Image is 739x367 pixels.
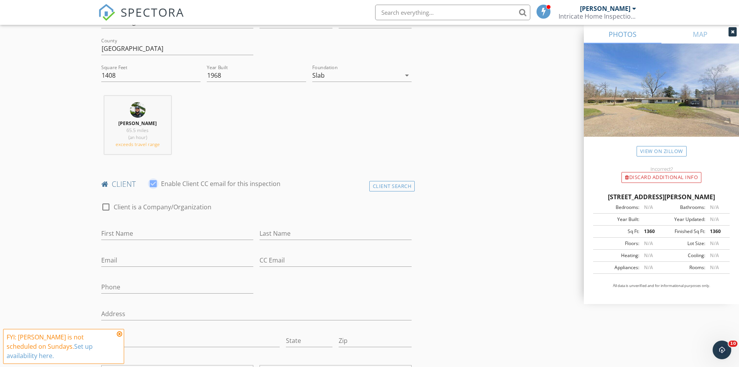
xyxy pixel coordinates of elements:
[710,252,719,259] span: N/A
[559,12,636,20] div: Intricate Home Inspections LLC.
[593,192,730,202] div: [STREET_ADDRESS][PERSON_NAME]
[114,203,211,211] label: Client is a Company/Organization
[369,181,415,191] div: Client Search
[639,228,661,235] div: 1360
[661,216,705,223] div: Year Updated:
[661,25,739,43] a: MAP
[595,228,639,235] div: Sq Ft:
[710,216,719,223] span: N/A
[729,341,737,347] span: 10
[595,240,639,247] div: Floors:
[7,332,114,360] div: FYI: [PERSON_NAME] is not scheduled on Sundays.
[98,10,184,27] a: SPECTORA
[595,204,639,211] div: Bedrooms:
[584,166,739,172] div: Incorrect?
[637,146,687,157] a: View on Zillow
[98,4,115,21] img: The Best Home Inspection Software - Spectora
[710,240,719,247] span: N/A
[593,283,730,289] p: All data is unverified and for informational purposes only.
[130,102,145,118] img: nick_profile_pic.jpg
[595,252,639,259] div: Heating:
[584,43,739,155] img: streetview
[661,240,705,247] div: Lot Size:
[713,341,731,359] iframe: Intercom live chat
[595,216,639,223] div: Year Built:
[121,4,184,20] span: SPECTORA
[584,25,661,43] a: PHOTOS
[621,172,701,183] div: Discard Additional info
[644,252,653,259] span: N/A
[644,204,653,210] span: N/A
[128,134,147,141] span: (an hour)
[161,180,280,188] label: Enable Client CC email for this inspection
[644,240,653,247] span: N/A
[661,252,705,259] div: Cooling:
[116,141,160,148] span: exceeds travel range
[661,264,705,271] div: Rooms:
[705,228,727,235] div: 1360
[644,264,653,271] span: N/A
[126,127,149,134] span: 65.5 miles
[101,179,412,189] h4: client
[312,72,325,79] div: Slab
[710,264,719,271] span: N/A
[118,120,157,127] strong: [PERSON_NAME]
[710,204,719,210] span: N/A
[595,264,639,271] div: Appliances:
[661,228,705,235] div: Finished Sq Ft:
[661,204,705,211] div: Bathrooms:
[375,5,530,20] input: Search everything...
[580,5,630,12] div: [PERSON_NAME]
[402,71,412,80] i: arrow_drop_down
